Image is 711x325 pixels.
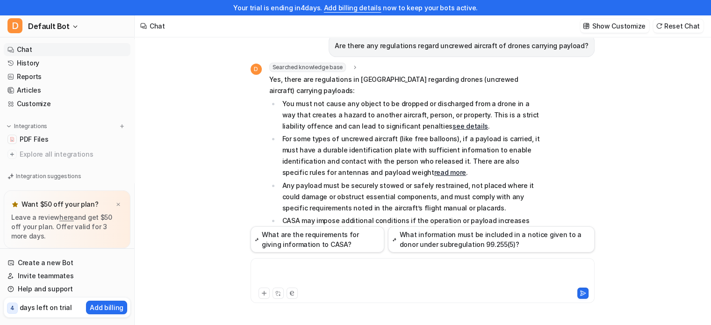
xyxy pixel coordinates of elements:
div: Chat [150,21,165,31]
a: read more [434,168,466,176]
p: Integration suggestions [16,172,81,181]
p: Leave a review and get $50 off your plan. Offer valid for 3 more days. [11,213,123,241]
button: Integrations [4,122,50,131]
img: menu_add.svg [119,123,125,130]
a: see details [452,122,488,130]
a: Articles [4,84,130,97]
span: Explore all integrations [20,147,127,162]
img: x [115,202,121,208]
span: D [251,64,262,75]
a: Create a new Bot [4,256,130,269]
p: CASA may impose additional conditions if the operation or payload increases risk, especially for ... [282,215,542,238]
p: Yes, there are regulations in [GEOGRAPHIC_DATA] regarding drones (uncrewed aircraft) carrying pay... [269,74,543,96]
img: explore all integrations [7,150,17,159]
img: star [11,201,19,208]
a: here [59,213,74,221]
button: Reset Chat [653,19,704,33]
img: reset [656,22,662,29]
button: What are the requirements for giving information to CASA? [251,226,385,253]
p: days left on trial [20,303,72,312]
span: Default Bot [28,20,70,33]
span: Searched knowledge base [269,63,346,72]
a: Explore all integrations [4,148,130,161]
p: Integrations [14,123,47,130]
p: Show Customize [592,21,646,31]
a: Help and support [4,282,130,296]
p: Want $50 off your plan? [22,200,99,209]
img: customize [583,22,589,29]
p: Are there any regulations regard uncrewed aircraft of drones carrying payload? [335,40,588,51]
p: You must not cause any object to be dropped or discharged from a drone in a way that creates a ha... [282,98,542,132]
a: Add billing details [324,4,381,12]
a: History [4,57,130,70]
a: Reports [4,70,130,83]
p: 4 [10,304,14,312]
a: PDF FilesPDF Files [4,133,130,146]
button: Add a chat bubble [4,182,130,197]
button: Show Customize [580,19,649,33]
p: Any payload must be securely stowed or safely restrained, not placed where it could damage or obs... [282,180,542,214]
img: PDF Files [9,137,15,142]
a: Chat [4,43,130,56]
a: Customize [4,97,130,110]
a: Invite teammates [4,269,130,282]
p: Add billing [90,303,123,312]
button: Add billing [86,301,127,314]
span: D [7,18,22,33]
img: expand menu [6,123,12,130]
span: PDF Files [20,135,48,144]
p: For some types of uncrewed aircraft (like free balloons), if a payload is carried, it must have a... [282,133,542,178]
button: What information must be included in a notice given to a donor under subregulation 99.255(5)? [388,226,594,253]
